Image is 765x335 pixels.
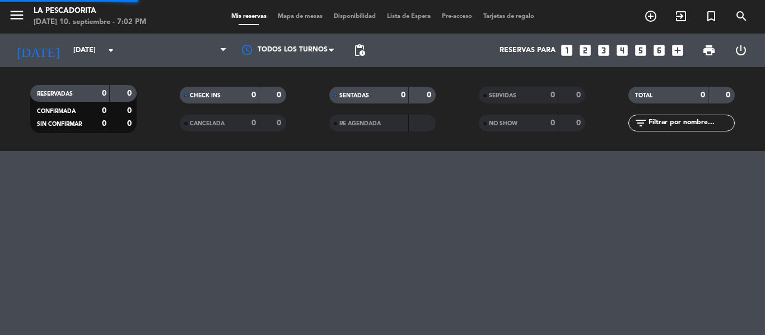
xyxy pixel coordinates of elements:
[8,7,25,23] i: menu
[674,10,688,23] i: exit_to_app
[635,93,652,98] span: TOTAL
[37,108,76,114] span: CONFIRMADA
[34,17,146,28] div: [DATE] 10. septiembre - 7:02 PM
[339,121,381,126] span: RE AGENDADA
[478,13,540,20] span: Tarjetas de regalo
[596,43,611,58] i: looks_3
[576,91,583,99] strong: 0
[251,119,256,127] strong: 0
[559,43,574,58] i: looks_one
[734,44,748,57] i: power_settings_new
[735,10,748,23] i: search
[578,43,593,58] i: looks_two
[277,91,283,99] strong: 0
[353,44,366,57] span: pending_actions
[8,38,68,63] i: [DATE]
[102,89,106,97] strong: 0
[127,89,134,97] strong: 0
[339,93,369,98] span: SENTADAS
[647,117,734,129] input: Filtrar por nombre...
[401,91,405,99] strong: 0
[644,10,657,23] i: add_circle_outline
[489,121,517,126] span: NO SHOW
[34,6,146,17] div: La Pescadorita
[633,43,648,58] i: looks_5
[37,121,82,127] span: SIN CONFIRMAR
[576,119,583,127] strong: 0
[634,116,647,130] i: filter_list
[436,13,478,20] span: Pre-acceso
[127,120,134,128] strong: 0
[702,44,716,57] span: print
[190,121,225,126] span: CANCELADA
[37,91,73,97] span: RESERVADAS
[500,46,556,54] span: Reservas para
[551,91,555,99] strong: 0
[489,93,516,98] span: SERVIDAS
[615,43,629,58] i: looks_4
[726,91,733,99] strong: 0
[551,119,555,127] strong: 0
[652,43,666,58] i: looks_6
[701,91,705,99] strong: 0
[190,93,221,98] span: CHECK INS
[277,119,283,127] strong: 0
[251,91,256,99] strong: 0
[104,44,118,57] i: arrow_drop_down
[102,120,106,128] strong: 0
[427,91,433,99] strong: 0
[127,107,134,115] strong: 0
[8,7,25,27] button: menu
[670,43,685,58] i: add_box
[226,13,272,20] span: Mis reservas
[102,107,106,115] strong: 0
[705,10,718,23] i: turned_in_not
[328,13,381,20] span: Disponibilidad
[272,13,328,20] span: Mapa de mesas
[381,13,436,20] span: Lista de Espera
[725,34,757,67] div: LOG OUT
